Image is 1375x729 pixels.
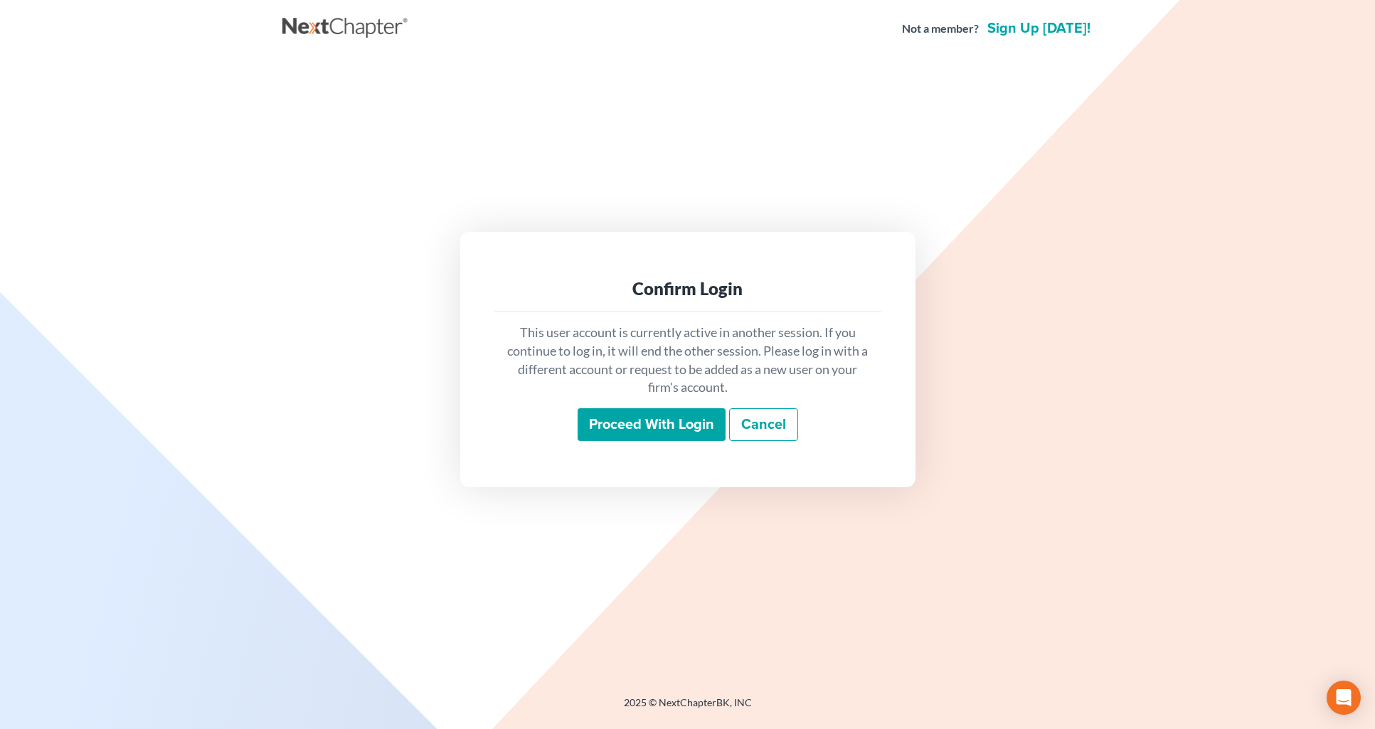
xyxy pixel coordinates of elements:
p: This user account is currently active in another session. If you continue to log in, it will end ... [506,324,870,397]
a: Sign up [DATE]! [984,21,1093,36]
input: Proceed with login [578,408,726,441]
div: Confirm Login [506,277,870,300]
div: Open Intercom Messenger [1327,681,1361,715]
div: 2025 © NextChapterBK, INC [282,696,1093,721]
a: Cancel [729,408,798,441]
strong: Not a member? [902,21,979,37]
